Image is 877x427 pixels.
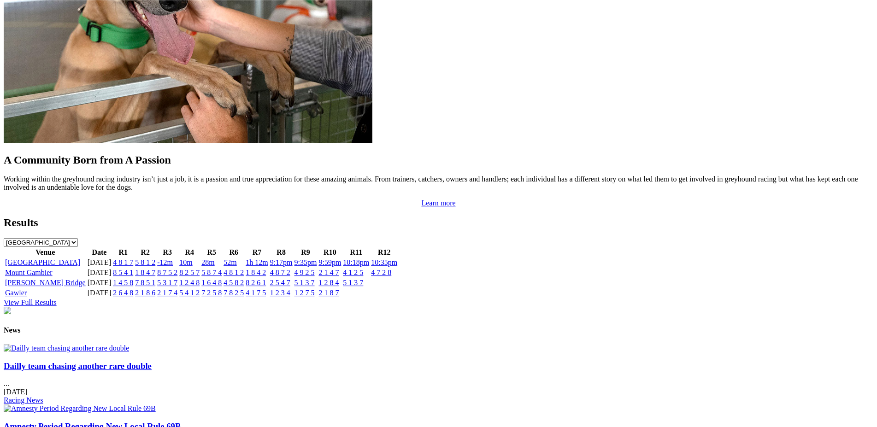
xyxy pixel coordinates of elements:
[294,269,315,276] a: 4 9 2 5
[4,175,873,192] p: Working within the greyhound racing industry isn’t just a job, it is a passion and true appreciat...
[157,279,177,287] a: 5 3 1 7
[113,289,133,297] a: 2 6 4 8
[224,258,236,266] a: 52m
[135,289,155,297] a: 2 1 8 6
[294,289,315,297] a: 1 2 7 5
[371,258,397,266] a: 10:35pm
[113,258,133,266] a: 4 8 1 7
[294,248,318,257] th: R9
[87,258,112,267] td: [DATE]
[246,269,266,276] a: 1 8 4 2
[157,269,177,276] a: 8 7 5 2
[318,269,339,276] a: 2 1 4 7
[4,216,873,229] h2: Results
[4,344,129,352] img: Dailly team chasing another rare double
[135,269,155,276] a: 1 8 4 7
[318,289,339,297] a: 2 1 8 7
[421,199,455,207] a: Learn more
[135,258,155,266] a: 5 8 1 2
[179,279,200,287] a: 1 2 4 8
[5,289,27,297] a: Gawler
[270,248,293,257] th: R8
[179,289,200,297] a: 5 4 1 2
[270,269,290,276] a: 4 8 7 2
[224,279,244,287] a: 4 5 8 2
[157,258,173,266] a: -12m
[5,279,86,287] a: [PERSON_NAME] Bridge
[201,289,222,297] a: 7 2 5 8
[343,269,363,276] a: 4 1 2 5
[157,289,177,297] a: 2 1 7 4
[4,396,43,404] a: Racing News
[318,279,339,287] a: 1 2 8 4
[270,258,293,266] a: 9:17pm
[4,361,152,371] a: Dailly team chasing another rare double
[294,258,317,266] a: 9:35pm
[4,307,11,314] img: chasers_homepage.jpg
[318,248,341,257] th: R10
[246,289,266,297] a: 4 1 7 5
[201,248,222,257] th: R5
[246,258,268,266] a: 1h 12m
[87,278,112,287] td: [DATE]
[87,248,112,257] th: Date
[371,269,391,276] a: 4 7 2 8
[135,279,155,287] a: 7 8 5 1
[5,248,86,257] th: Venue
[87,288,112,298] td: [DATE]
[223,248,244,257] th: R6
[87,268,112,277] td: [DATE]
[4,154,873,166] h2: A Community Born from A Passion
[201,258,214,266] a: 28m
[4,388,28,396] span: [DATE]
[371,248,398,257] th: R12
[135,248,156,257] th: R2
[342,248,370,257] th: R11
[201,279,222,287] a: 1 6 4 8
[4,298,57,306] a: View Full Results
[179,258,192,266] a: 10m
[224,289,244,297] a: 7 8 2 5
[179,248,200,257] th: R4
[5,258,80,266] a: [GEOGRAPHIC_DATA]
[343,258,369,266] a: 10:18pm
[318,258,341,266] a: 9:59pm
[245,248,268,257] th: R7
[4,404,156,413] img: Amnesty Period Regarding New Local Rule 69B
[179,269,200,276] a: 8 2 5 7
[157,248,178,257] th: R3
[4,326,873,334] h4: News
[201,269,222,276] a: 5 8 7 4
[112,248,134,257] th: R1
[246,279,266,287] a: 8 2 6 1
[343,279,363,287] a: 5 1 3 7
[270,279,290,287] a: 2 5 4 7
[4,361,873,405] div: ...
[113,269,133,276] a: 8 5 4 1
[113,279,133,287] a: 1 4 5 8
[224,269,244,276] a: 4 8 1 2
[270,289,290,297] a: 1 2 3 4
[5,269,53,276] a: Mount Gambier
[294,279,315,287] a: 5 1 3 7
